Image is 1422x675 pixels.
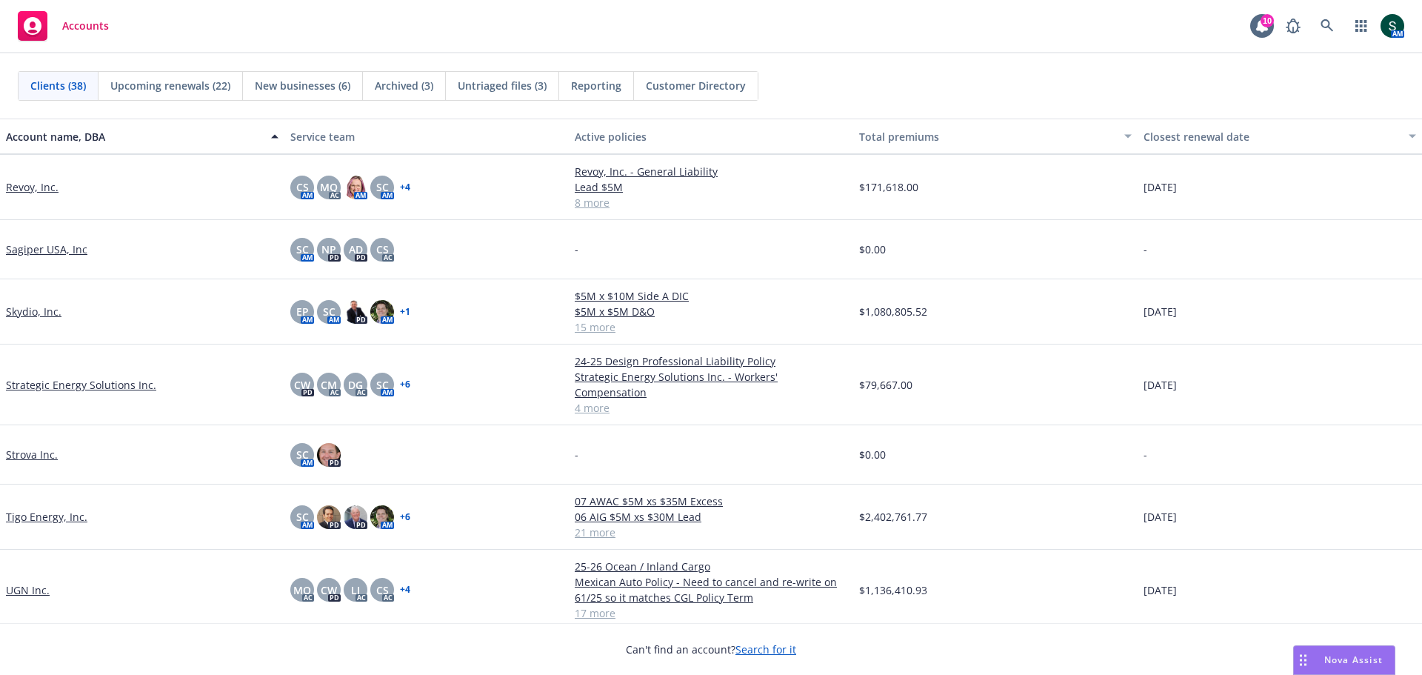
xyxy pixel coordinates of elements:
span: Reporting [571,78,621,93]
a: Sagiper USA, Inc [6,242,87,257]
a: 25-26 Ocean / Inland Cargo [575,559,847,574]
span: - [575,447,578,462]
a: Switch app [1346,11,1376,41]
span: Untriaged files (3) [458,78,547,93]
a: 4 more [575,400,847,416]
span: $171,618.00 [859,179,918,195]
span: CS [296,179,309,195]
div: Service team [290,129,563,144]
span: Nova Assist [1324,654,1383,666]
a: Revoy, Inc. [6,179,59,195]
div: Drag to move [1294,646,1312,674]
span: [DATE] [1144,509,1177,525]
img: photo [317,505,341,529]
img: photo [1381,14,1404,38]
a: Strategic Energy Solutions Inc. [6,377,156,393]
button: Total premiums [853,119,1138,154]
span: $2,402,761.77 [859,509,927,525]
span: SC [296,447,309,462]
a: 24-25 Design Professional Liability Policy [575,353,847,369]
a: 8 more [575,195,847,210]
a: 21 more [575,525,847,540]
span: Accounts [62,20,109,32]
span: Archived (3) [375,78,433,93]
span: MQ [293,582,311,598]
a: 06 AIG $5M xs $30M Lead [575,509,847,525]
span: CS [376,582,389,598]
span: MQ [320,179,338,195]
img: photo [344,300,367,324]
div: Active policies [575,129,847,144]
button: Service team [284,119,569,154]
span: EP [296,304,309,319]
a: + 4 [400,183,410,192]
span: [DATE] [1144,582,1177,598]
span: [DATE] [1144,179,1177,195]
span: DG [348,377,363,393]
span: Upcoming renewals (22) [110,78,230,93]
a: + 4 [400,585,410,594]
span: AD [349,242,363,257]
a: 17 more [575,605,847,621]
div: 10 [1261,14,1274,27]
a: Accounts [12,5,115,47]
a: Search [1312,11,1342,41]
span: Customer Directory [646,78,746,93]
a: $5M x $5M D&O [575,304,847,319]
a: Skydio, Inc. [6,304,61,319]
a: + 6 [400,380,410,389]
span: SC [376,377,389,393]
button: Active policies [569,119,853,154]
span: $0.00 [859,242,886,257]
img: photo [344,505,367,529]
a: Strategic Energy Solutions Inc. - Workers' Compensation [575,369,847,400]
a: Strova Inc. [6,447,58,462]
div: Closest renewal date [1144,129,1400,144]
span: SC [296,242,309,257]
a: Lead $5M [575,179,847,195]
span: CW [294,377,310,393]
img: photo [370,300,394,324]
span: Can't find an account? [626,642,796,657]
span: CS [376,242,389,257]
a: UGN Inc. [6,582,50,598]
span: LI [351,582,360,598]
a: $5M x $10M Side A DIC [575,288,847,304]
span: $79,667.00 [859,377,912,393]
a: 15 more [575,319,847,335]
span: $1,080,805.52 [859,304,927,319]
span: NP [321,242,336,257]
span: $1,136,410.93 [859,582,927,598]
button: Closest renewal date [1138,119,1422,154]
div: Total premiums [859,129,1115,144]
img: photo [370,505,394,529]
span: SC [296,509,309,525]
a: Tigo Energy, Inc. [6,509,87,525]
a: Report a Bug [1278,11,1308,41]
div: Account name, DBA [6,129,262,144]
span: - [1144,447,1147,462]
span: CW [321,582,337,598]
a: Search for it [735,642,796,656]
span: SC [376,179,389,195]
span: SC [323,304,336,319]
span: [DATE] [1144,377,1177,393]
span: $0.00 [859,447,886,462]
span: Clients (38) [30,78,86,93]
span: New businesses (6) [255,78,350,93]
img: photo [344,176,367,199]
a: Revoy, Inc. - General Liability [575,164,847,179]
span: CM [321,377,337,393]
a: + 1 [400,307,410,316]
a: Mexican Auto Policy - Need to cancel and re-write on 61/25 so it matches CGL Policy Term [575,574,847,605]
img: photo [317,443,341,467]
a: 07 AWAC $5M xs $35M Excess [575,493,847,509]
span: - [575,242,578,257]
span: [DATE] [1144,304,1177,319]
button: Nova Assist [1293,645,1395,675]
